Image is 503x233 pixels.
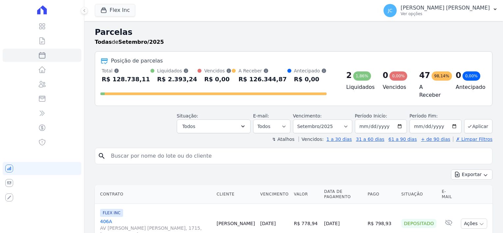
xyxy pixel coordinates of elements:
[432,71,452,81] div: 98,14%
[356,137,384,142] a: 31 a 60 dias
[389,71,407,81] div: 0,00%
[182,122,195,130] span: Todos
[451,169,492,180] button: Exportar
[95,38,164,46] p: de
[238,67,287,74] div: A Receber
[388,137,417,142] a: 61 a 90 dias
[410,113,462,119] label: Período Fim:
[365,185,399,204] th: Pago
[378,1,503,20] button: JC [PERSON_NAME] [PERSON_NAME] Ver opções
[401,11,490,16] p: Ver opções
[157,67,197,74] div: Liquidados
[299,137,324,142] label: Vencidos:
[456,70,461,81] div: 0
[98,152,106,160] i: search
[95,4,135,16] button: Flex Inc
[353,71,371,81] div: 1,86%
[102,74,150,85] div: R$ 128.738,11
[346,83,372,91] h4: Liquidados
[260,221,276,226] a: [DATE]
[253,113,269,118] label: E-mail:
[177,119,251,133] button: Todos
[204,74,231,85] div: R$ 0,00
[100,209,123,217] span: FLEX INC
[111,57,163,65] div: Posição de parcelas
[95,185,214,204] th: Contrato
[272,137,294,142] label: ↯ Atalhos
[322,185,365,204] th: Data de Pagamento
[399,185,439,204] th: Situação
[102,67,150,74] div: Total
[456,83,482,91] h4: Antecipado
[95,26,492,38] h2: Parcelas
[421,137,450,142] a: + de 90 dias
[419,83,445,99] h4: A Receber
[388,8,392,13] span: JC
[257,185,291,204] th: Vencimento
[464,119,492,133] button: Aplicar
[453,137,492,142] a: ✗ Limpar Filtros
[294,67,327,74] div: Antecipado
[293,113,322,118] label: Vencimento:
[401,5,490,11] p: [PERSON_NAME] [PERSON_NAME]
[204,67,231,74] div: Vencidos
[346,70,352,81] div: 2
[157,74,197,85] div: R$ 2.393,24
[107,149,490,163] input: Buscar por nome do lote ou do cliente
[383,83,409,91] h4: Vencidos
[291,185,322,204] th: Valor
[327,137,352,142] a: 1 a 30 dias
[401,219,437,228] div: Depositado
[439,185,459,204] th: E-mail
[238,74,287,85] div: R$ 126.344,87
[461,219,487,229] button: Ações
[294,74,327,85] div: R$ 0,00
[419,70,430,81] div: 47
[177,113,198,118] label: Situação:
[95,39,112,45] strong: Todas
[383,70,388,81] div: 0
[463,71,480,81] div: 0,00%
[119,39,164,45] strong: Setembro/2025
[355,113,387,118] label: Período Inicío:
